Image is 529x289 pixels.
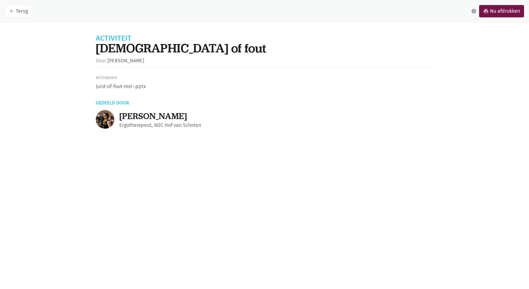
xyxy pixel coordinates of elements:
[96,42,434,54] h1: [DEMOGRAPHIC_DATA] of fout
[96,57,144,65] li: [PERSON_NAME]
[96,35,434,42] div: Activiteit
[119,121,434,129] div: Ergotherapeut, WZC Hof van Schoten
[96,58,106,64] span: Door
[96,75,434,81] div: Bestanden
[96,82,434,91] li: Juist-of-fout-mei-.pptx
[9,8,15,14] i: arrow_back
[471,8,477,14] i: info
[96,96,434,105] h3: Gedeeld door
[5,5,32,17] a: arrow_backTerug
[119,111,434,121] div: [PERSON_NAME]
[479,5,524,17] a: printNu afdrukken
[483,8,489,14] i: print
